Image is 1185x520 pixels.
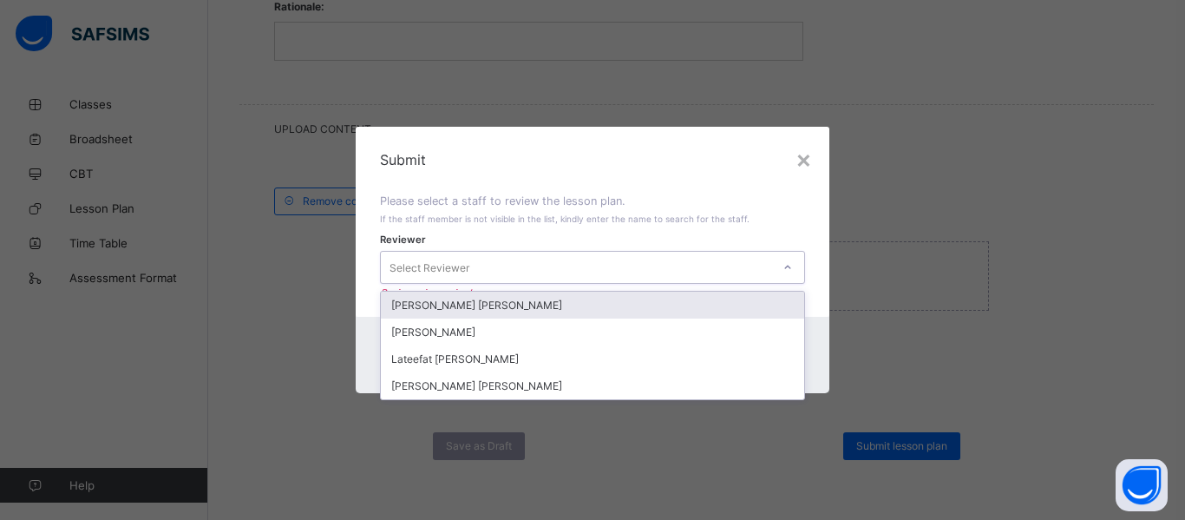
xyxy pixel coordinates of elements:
[381,319,804,346] div: [PERSON_NAME]
[795,144,812,174] div: ×
[380,287,471,299] span: Reviewer is required
[381,372,804,399] div: [PERSON_NAME] [PERSON_NAME]
[380,151,805,168] span: Submit
[380,234,426,246] span: Reviewer
[390,251,469,284] div: Select Reviewer
[380,194,625,207] span: Please select a staff to review the lesson plan.
[380,214,750,224] span: If the staff member is not visible in the list, kindly enter the name to search for the staff.
[381,292,804,319] div: [PERSON_NAME] [PERSON_NAME]
[381,346,804,372] div: Lateefat [PERSON_NAME]
[1116,459,1168,511] button: Open asap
